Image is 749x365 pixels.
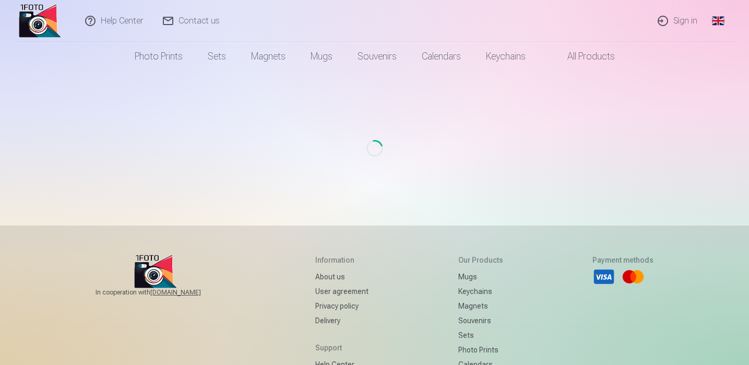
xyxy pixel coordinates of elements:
[315,343,368,353] h5: Support
[592,265,615,288] li: Visa
[150,288,226,297] a: [DOMAIN_NAME]
[458,313,503,328] a: Souvenirs
[315,313,368,328] a: Delivery
[592,255,653,265] h5: Payment methods
[345,42,409,71] a: Souvenirs
[315,255,368,265] h5: Information
[458,284,503,299] a: Keychains
[96,288,226,297] span: In cooperation with
[473,42,538,71] a: Keychains
[622,265,645,288] li: Mastercard
[122,42,195,71] a: Photo prints
[315,284,368,299] a: User agreement
[239,42,298,71] a: Magnets
[298,42,345,71] a: Mugs
[458,343,503,357] a: Photo prints
[315,299,368,313] a: Privacy policy
[458,269,503,284] a: Mugs
[315,269,368,284] a: About us
[409,42,473,71] a: Calendars
[458,255,503,265] h5: Our products
[458,328,503,343] a: Sets
[195,42,239,71] a: Sets
[458,299,503,313] a: Magnets
[538,42,627,71] a: All products
[19,4,61,38] img: /zh2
